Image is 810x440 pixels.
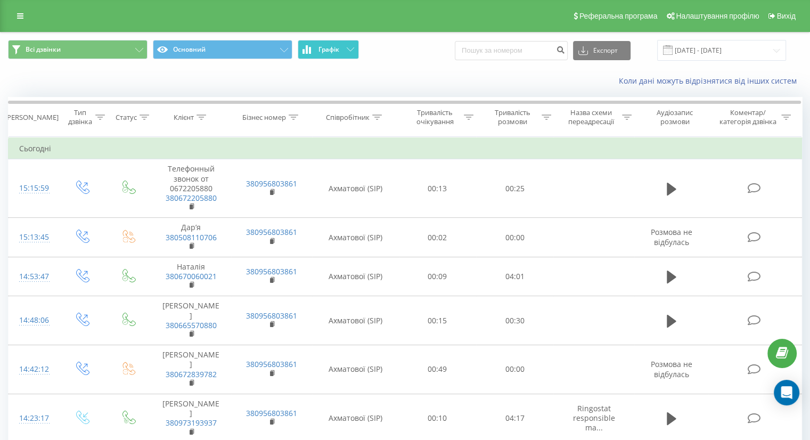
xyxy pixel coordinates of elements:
[166,232,217,242] a: 380508110706
[246,178,297,189] a: 380956803861
[312,159,399,218] td: Ахматової (SIP)
[246,227,297,237] a: 380956803861
[26,45,61,54] span: Всі дзвінки
[5,113,59,122] div: [PERSON_NAME]
[19,310,47,331] div: 14:48:06
[318,46,339,53] span: Графік
[166,418,217,428] a: 380973193937
[312,345,399,394] td: Ахматової (SIP)
[151,257,231,296] td: Наталія
[476,345,553,394] td: 00:00
[399,159,476,218] td: 00:13
[9,138,802,159] td: Сьогодні
[326,113,370,122] div: Співробітник
[777,12,796,20] span: Вихід
[774,380,799,405] div: Open Intercom Messenger
[19,178,47,199] div: 15:15:59
[644,108,706,126] div: Аудіозапис розмови
[312,296,399,345] td: Ахматової (SIP)
[166,369,217,379] a: 380672839782
[242,113,286,122] div: Бізнес номер
[573,41,631,60] button: Експорт
[455,41,568,60] input: Пошук за номером
[67,108,92,126] div: Тип дзвінка
[399,296,476,345] td: 00:15
[246,408,297,418] a: 380956803861
[476,218,553,257] td: 00:00
[563,108,619,126] div: Назва схеми переадресації
[573,403,615,433] span: Ringostat responsible ma...
[246,359,297,369] a: 380956803861
[312,218,399,257] td: Ахматової (SIP)
[174,113,194,122] div: Клієнт
[151,159,231,218] td: Телефонный звонок от 0672205880
[151,218,231,257] td: Дарʼя
[298,40,359,59] button: Графік
[399,345,476,394] td: 00:49
[153,40,292,59] button: Основний
[19,266,47,287] div: 14:53:47
[399,257,476,296] td: 00:09
[166,320,217,330] a: 380665570880
[619,76,802,86] a: Коли дані можуть відрізнятися вiд інших систем
[579,12,658,20] span: Реферальна програма
[246,311,297,321] a: 380956803861
[151,345,231,394] td: [PERSON_NAME]
[151,296,231,345] td: [PERSON_NAME]
[19,408,47,429] div: 14:23:17
[166,271,217,281] a: 380670060021
[408,108,462,126] div: Тривалість очікування
[19,359,47,380] div: 14:42:12
[399,218,476,257] td: 00:02
[486,108,539,126] div: Тривалість розмови
[246,266,297,276] a: 380956803861
[676,12,759,20] span: Налаштування профілю
[651,227,692,247] span: Розмова не відбулась
[19,227,47,248] div: 15:13:45
[8,40,148,59] button: Всі дзвінки
[166,193,217,203] a: 380672205880
[476,159,553,218] td: 00:25
[476,296,553,345] td: 00:30
[116,113,137,122] div: Статус
[476,257,553,296] td: 04:01
[312,257,399,296] td: Ахматової (SIP)
[651,359,692,379] span: Розмова не відбулась
[716,108,779,126] div: Коментар/категорія дзвінка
